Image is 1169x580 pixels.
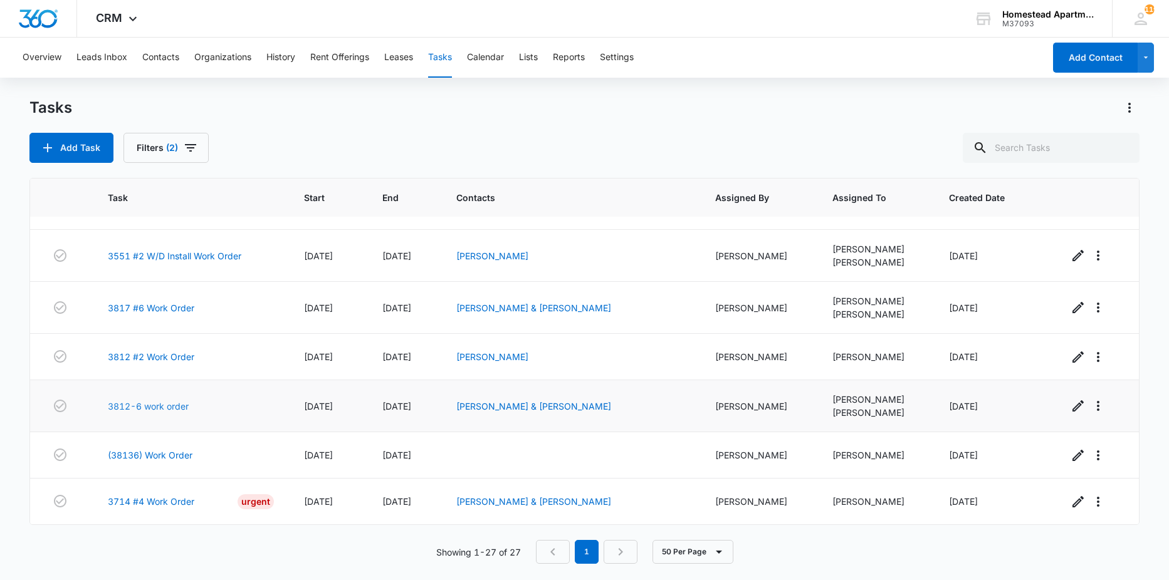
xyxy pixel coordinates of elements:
[1119,98,1140,118] button: Actions
[108,350,194,363] a: 3812 #2 Work Order
[238,494,274,509] div: Urgent
[949,191,1020,204] span: Created Date
[108,301,194,314] a: 3817 #6 Work Order
[456,351,528,362] a: [PERSON_NAME]
[266,38,295,78] button: History
[832,448,919,462] div: [PERSON_NAME]
[304,450,333,460] span: [DATE]
[949,450,978,460] span: [DATE]
[382,450,411,460] span: [DATE]
[108,448,192,462] a: (38136) Work Order
[832,191,901,204] span: Assigned To
[76,38,127,78] button: Leads Inbox
[949,496,978,507] span: [DATE]
[832,256,919,269] div: [PERSON_NAME]
[832,350,919,363] div: [PERSON_NAME]
[949,251,978,261] span: [DATE]
[304,191,335,204] span: Start
[832,294,919,308] div: [PERSON_NAME]
[553,38,585,78] button: Reports
[600,38,634,78] button: Settings
[382,303,411,313] span: [DATE]
[715,249,802,262] div: [PERSON_NAME]
[304,351,333,362] span: [DATE]
[142,38,179,78] button: Contacts
[382,351,411,362] span: [DATE]
[715,400,802,413] div: [PERSON_NAME]
[382,251,411,261] span: [DATE]
[29,98,72,117] h1: Tasks
[949,401,978,412] span: [DATE]
[310,38,369,78] button: Rent Offerings
[715,191,784,204] span: Assigned By
[456,191,667,204] span: Contacts
[832,308,919,321] div: [PERSON_NAME]
[96,11,122,24] span: CRM
[832,406,919,419] div: [PERSON_NAME]
[304,401,333,412] span: [DATE]
[832,495,919,508] div: [PERSON_NAME]
[304,496,333,507] span: [DATE]
[304,303,333,313] span: [DATE]
[1145,4,1155,14] span: 119
[949,303,978,313] span: [DATE]
[456,303,611,313] a: [PERSON_NAME] & [PERSON_NAME]
[382,496,411,507] span: [DATE]
[456,401,611,412] a: [PERSON_NAME] & [PERSON_NAME]
[456,496,611,507] a: [PERSON_NAME] & [PERSON_NAME]
[23,38,61,78] button: Overview
[949,351,978,362] span: [DATE]
[194,38,251,78] button: Organizations
[715,301,802,314] div: [PERSON_NAME]
[963,133,1140,163] input: Search Tasks
[382,401,411,412] span: [DATE]
[382,191,408,204] span: End
[108,191,255,204] span: Task
[436,546,521,559] p: Showing 1-27 of 27
[715,350,802,363] div: [PERSON_NAME]
[715,495,802,508] div: [PERSON_NAME]
[1053,43,1138,73] button: Add Contact
[832,242,919,256] div: [PERSON_NAME]
[1002,19,1094,28] div: account id
[108,400,189,413] a: 3812-6 work order
[536,540,637,564] nav: Pagination
[29,133,113,163] button: Add Task
[519,38,538,78] button: Lists
[384,38,413,78] button: Leases
[108,495,194,508] a: 3714 #4 Work Order
[166,143,178,152] span: (2)
[653,540,733,564] button: 50 Per Page
[832,393,919,406] div: [PERSON_NAME]
[428,38,452,78] button: Tasks
[715,448,802,462] div: [PERSON_NAME]
[304,251,333,261] span: [DATE]
[1002,9,1094,19] div: account name
[467,38,504,78] button: Calendar
[108,249,241,262] a: 3551 #2 W/D Install Work Order
[456,251,528,261] a: [PERSON_NAME]
[123,133,209,163] button: Filters(2)
[575,540,599,564] em: 1
[1145,4,1155,14] div: notifications count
